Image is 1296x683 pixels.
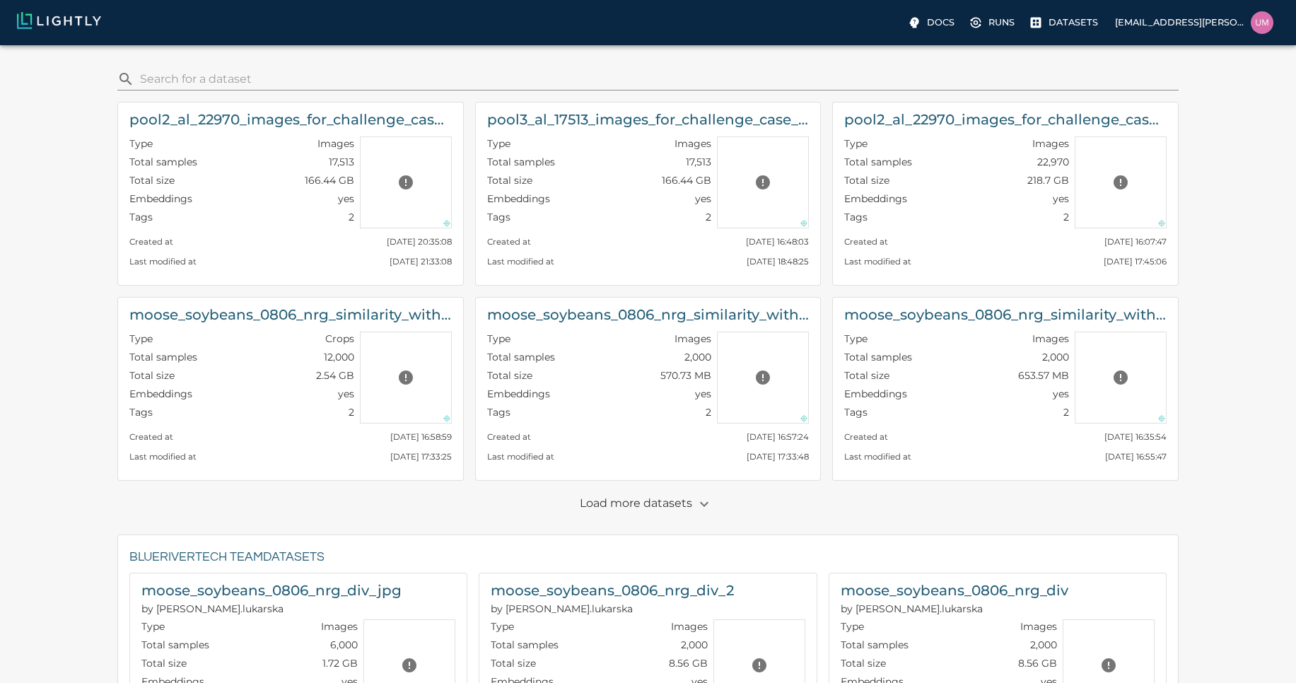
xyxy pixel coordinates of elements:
[305,173,354,187] p: 166.44 GB
[1018,656,1057,670] p: 8.56 GB
[141,619,165,634] p: Type
[706,210,711,224] p: 2
[1026,11,1104,34] a: Datasets
[1032,136,1069,151] p: Images
[669,656,708,670] p: 8.56 GB
[17,12,101,29] img: Lightly
[1037,155,1069,169] p: 22,970
[686,155,711,169] p: 17,513
[844,210,868,224] p: Tags
[844,387,907,401] p: Embeddings
[580,492,716,516] p: Load more datasets
[747,452,809,462] small: [DATE] 17:33:48
[844,257,911,267] small: Last modified at
[390,452,452,462] small: [DATE] 17:33:25
[988,16,1015,29] p: Runs
[749,168,777,197] button: Preview cannot be loaded. Please ensure the datasource is configured correctly and that the refer...
[487,387,550,401] p: Embeddings
[129,452,197,462] small: Last modified at
[747,432,809,442] small: [DATE] 16:57:24
[349,405,354,419] p: 2
[487,210,510,224] p: Tags
[1109,7,1279,38] label: [EMAIL_ADDRESS][PERSON_NAME][DOMAIN_NAME]uma.govindarajan@bluerivertech.com
[392,168,420,197] button: Preview cannot be loaded. Please ensure the datasource is configured correctly and that the refer...
[129,547,1167,568] h6: BlueRiverTech team Datasets
[491,619,514,634] p: Type
[141,638,209,652] p: Total samples
[322,656,358,670] p: 1.72 GB
[129,155,197,169] p: Total samples
[129,237,173,247] small: Created at
[841,638,909,652] p: Total samples
[1027,173,1069,187] p: 218.7 GB
[662,173,711,187] p: 166.44 GB
[349,210,354,224] p: 2
[1115,16,1245,29] p: [EMAIL_ADDRESS][PERSON_NAME][DOMAIN_NAME]
[844,350,912,364] p: Total samples
[338,387,354,401] p: yes
[1042,350,1069,364] p: 2,000
[491,638,559,652] p: Total samples
[841,602,983,615] span: silvana.lukarska@bluerivertech.com (BlueRiverTech)
[129,405,153,419] p: Tags
[330,638,358,652] p: 6,000
[117,297,464,481] a: moose_soybeans_0806_nrg_similarity_with_less_tiling_2000_with_tile_diversity-crops-tiling-task-1T...
[321,619,358,634] p: Images
[695,192,711,206] p: yes
[675,136,711,151] p: Images
[844,303,1167,326] h6: moose_soybeans_0806_nrg_similarity_with_less_tiling_2000_wo_tile_diversity
[1105,452,1167,462] small: [DATE] 16:55:47
[1018,368,1069,383] p: 653.57 MB
[129,432,173,442] small: Created at
[117,102,464,286] a: pool2_al_22970_images_for_challenge_case_mining_with_metadataTypeImagesTotal samples17,513Total s...
[395,651,424,679] button: Preview cannot be loaded. Please ensure the datasource is configured correctly and that the refer...
[844,192,907,206] p: Embeddings
[749,363,777,392] button: Preview cannot be loaded. Please ensure the datasource is configured correctly and that the refer...
[329,155,354,169] p: 17,513
[927,16,955,29] p: Docs
[338,192,354,206] p: yes
[390,432,452,442] small: [DATE] 16:58:59
[660,368,711,383] p: 570.73 MB
[487,405,510,419] p: Tags
[1030,638,1057,652] p: 2,000
[491,656,536,670] p: Total size
[841,579,1068,602] h6: moose_soybeans_0806_nrg_div
[1032,332,1069,346] p: Images
[841,619,864,634] p: Type
[487,173,532,187] p: Total size
[747,257,809,267] small: [DATE] 18:48:25
[129,210,153,224] p: Tags
[487,192,550,206] p: Embeddings
[487,303,810,326] h6: moose_soybeans_0806_nrg_similarity_with_less_tiling_2000_with_tile_diversity
[1053,192,1069,206] p: yes
[141,579,402,602] h6: moose_soybeans_0806_nrg_div_jpg
[129,368,175,383] p: Total size
[706,405,711,419] p: 2
[745,651,773,679] button: Preview cannot be loaded. Please ensure the datasource is configured correctly and that the refer...
[904,11,960,34] label: Docs
[487,257,554,267] small: Last modified at
[129,173,175,187] p: Total size
[1104,237,1167,247] small: [DATE] 16:07:47
[844,108,1167,131] h6: pool2_al_22970_images_for_challenge_case_mining
[392,363,420,392] button: Preview cannot be loaded. Please ensure the datasource is configured correctly and that the refer...
[684,350,711,364] p: 2,000
[129,108,452,131] h6: pool2_al_22970_images_for_challenge_case_mining_with_metadata
[324,350,354,364] p: 12,000
[1049,16,1098,29] p: Datasets
[844,332,868,346] p: Type
[387,237,452,247] small: [DATE] 20:35:08
[1020,619,1057,634] p: Images
[671,619,708,634] p: Images
[695,387,711,401] p: yes
[832,297,1179,481] a: moose_soybeans_0806_nrg_similarity_with_less_tiling_2000_wo_tile_diversityTypeImagesTotal samples...
[129,332,153,346] p: Type
[1107,168,1135,197] button: Preview cannot be loaded. Please ensure the datasource is configured correctly and that the refer...
[681,638,708,652] p: 2,000
[841,656,886,670] p: Total size
[844,405,868,419] p: Tags
[491,602,633,615] span: silvana.lukarska@bluerivertech.com (BlueRiverTech)
[325,332,354,346] p: Crops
